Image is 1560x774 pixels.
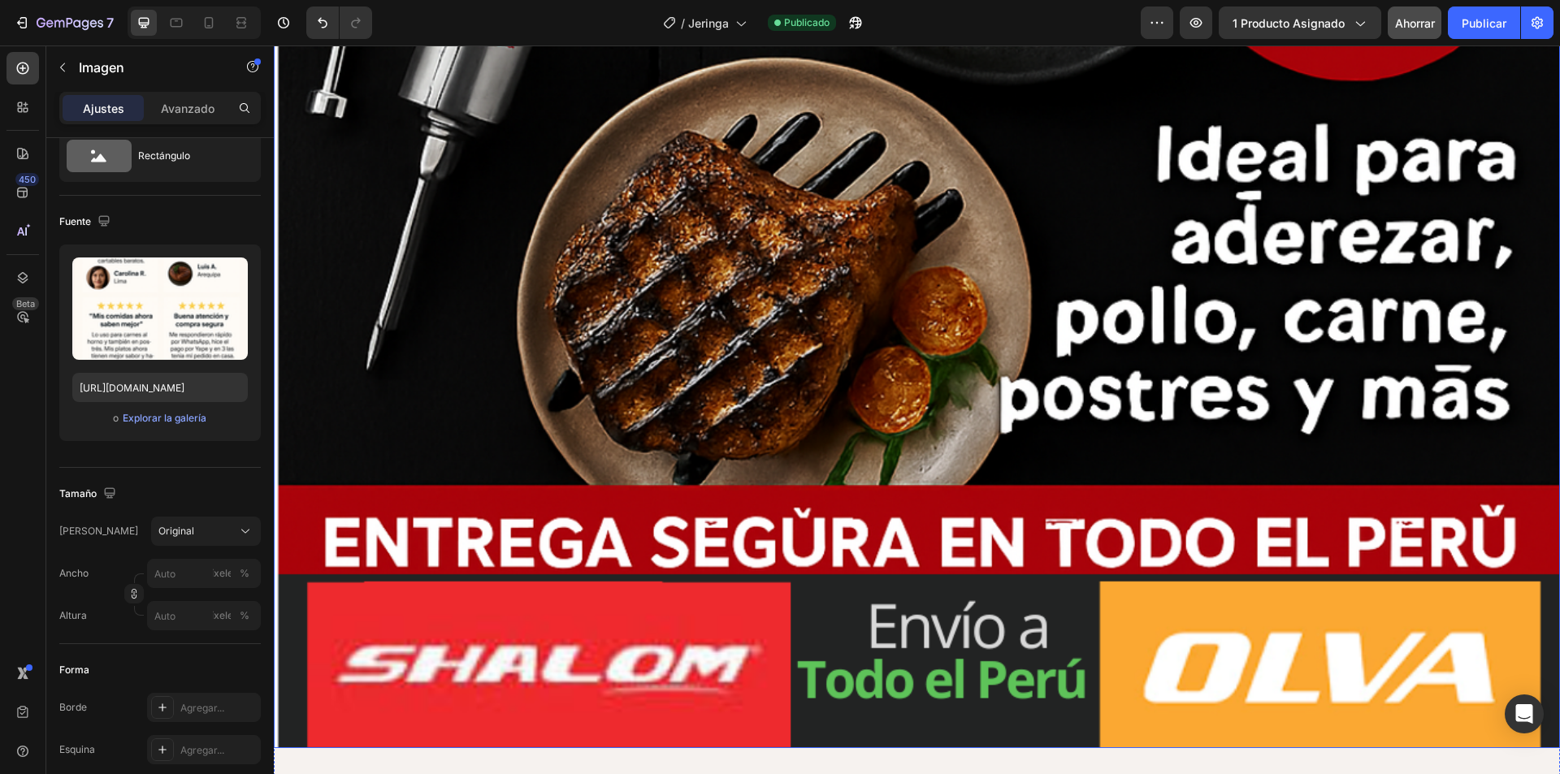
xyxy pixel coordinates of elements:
[240,609,249,621] font: %
[59,609,87,621] font: Altura
[59,567,89,579] font: Ancho
[113,412,119,424] font: o
[59,701,87,713] font: Borde
[274,45,1560,774] iframe: Área de diseño
[79,59,124,76] font: Imagen
[151,517,261,546] button: Original
[212,606,232,625] button: %
[122,410,207,426] button: Explorar la galería
[161,102,214,115] font: Avanzado
[206,609,238,621] font: píxeles
[1505,694,1544,733] div: Abrir Intercom Messenger
[19,174,36,185] font: 450
[147,559,261,588] input: píxeles%
[59,743,95,755] font: Esquina
[123,412,206,424] font: Explorar la galería
[106,15,114,31] font: 7
[681,16,685,30] font: /
[83,102,124,115] font: Ajustes
[688,16,729,30] font: Jeringa
[180,702,224,714] font: Agregar...
[6,6,121,39] button: 7
[784,16,830,28] font: Publicado
[1462,16,1506,30] font: Publicar
[59,487,97,499] font: Tamaño
[72,373,248,402] input: https://ejemplo.com/imagen.jpg
[59,664,89,676] font: Forma
[235,606,254,625] button: píxeles
[1395,16,1435,30] font: Ahorrar
[59,215,91,227] font: Fuente
[1448,6,1520,39] button: Publicar
[1388,6,1441,39] button: Ahorrar
[180,744,224,756] font: Agregar...
[79,58,217,77] p: Imagen
[1219,6,1381,39] button: 1 producto asignado
[72,257,248,360] img: imagen de vista previa
[235,564,254,583] button: píxeles
[59,525,138,537] font: [PERSON_NAME]
[306,6,372,39] div: Deshacer/Rehacer
[212,564,232,583] button: %
[240,567,249,579] font: %
[206,567,238,579] font: píxeles
[1233,16,1345,30] font: 1 producto asignado
[158,525,194,537] font: Original
[16,298,35,309] font: Beta
[147,601,261,630] input: píxeles%
[138,149,190,162] font: Rectángulo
